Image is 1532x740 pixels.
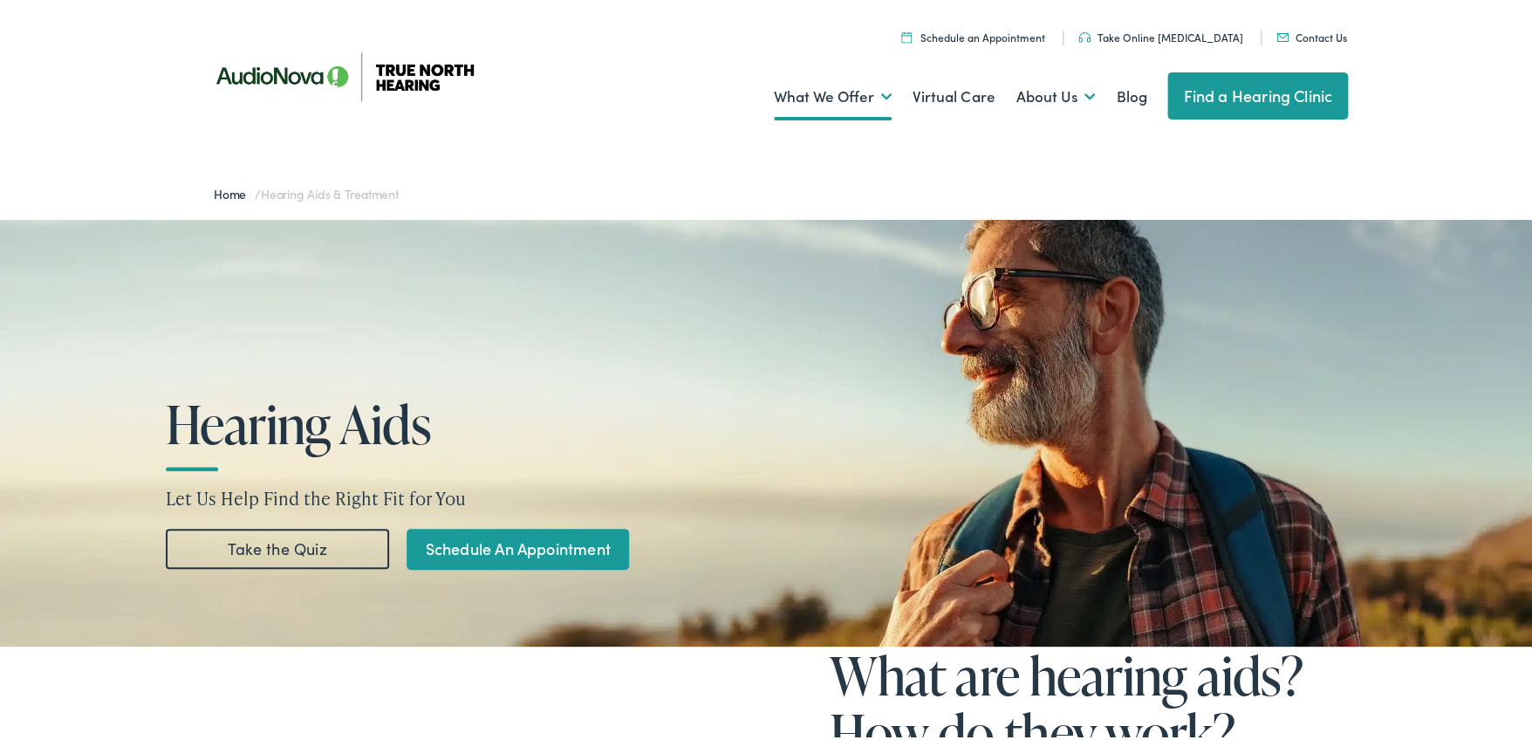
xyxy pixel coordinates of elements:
img: Icon symbolizing a calendar in color code ffb348 [901,29,912,40]
img: Mail icon in color code ffb348, used for communication purposes [1276,31,1289,39]
a: Schedule an Appointment [901,27,1045,42]
a: What We Offer [774,62,892,127]
a: Blog [1116,62,1146,127]
a: About Us [1016,62,1095,127]
a: Virtual Care [913,62,995,127]
span: Hearing Aids & Treatment [261,182,399,200]
p: Let Us Help Find the Right Fit for You [166,483,1378,509]
a: Contact Us [1276,27,1347,42]
span: / [214,182,399,200]
img: Headphones icon in color code ffb348 [1078,30,1091,40]
a: Find a Hearing Clinic [1167,70,1348,117]
a: Take the Quiz [166,526,389,566]
h1: Hearing Aids [166,393,696,450]
a: Take Online [MEDICAL_DATA] [1078,27,1243,42]
a: Schedule An Appointment [407,526,629,567]
a: Home [214,182,255,200]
